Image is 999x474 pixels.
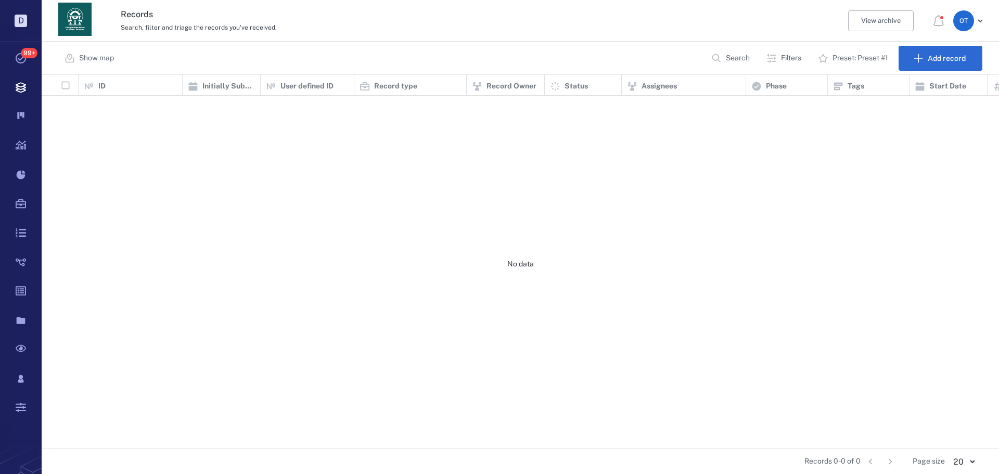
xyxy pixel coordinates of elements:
p: Show map [79,53,114,63]
span: 99+ [21,48,37,58]
nav: pagination navigation [861,453,900,470]
button: Search [705,46,758,71]
p: Tags [848,81,864,92]
button: Add record [899,46,982,71]
p: Status [565,81,588,92]
p: Filters [781,53,801,63]
span: Page size [913,456,945,467]
img: Georgia Department of Human Services logo [58,3,92,36]
p: Initially Submitted Date [202,81,255,92]
p: Phase [766,81,787,92]
button: Filters [760,46,810,71]
button: Preset: Preset #1 [812,46,896,71]
span: Records 0-0 of 0 [804,456,861,467]
p: Start Date [929,81,966,92]
p: Search [726,53,750,63]
button: OT [953,10,987,31]
p: Record type [374,81,417,92]
button: Show map [58,46,122,71]
div: O T [953,10,974,31]
span: Search, filter and triage the records you've received. [121,24,277,31]
p: Preset: Preset #1 [832,53,888,63]
div: 20 [945,456,982,468]
h3: Records [121,8,688,21]
p: ID [98,81,106,92]
p: User defined ID [280,81,334,92]
a: Go home [58,3,92,40]
p: Assignees [642,81,677,92]
button: View archive [848,10,914,31]
p: Record Owner [486,81,536,92]
p: D [15,15,27,27]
